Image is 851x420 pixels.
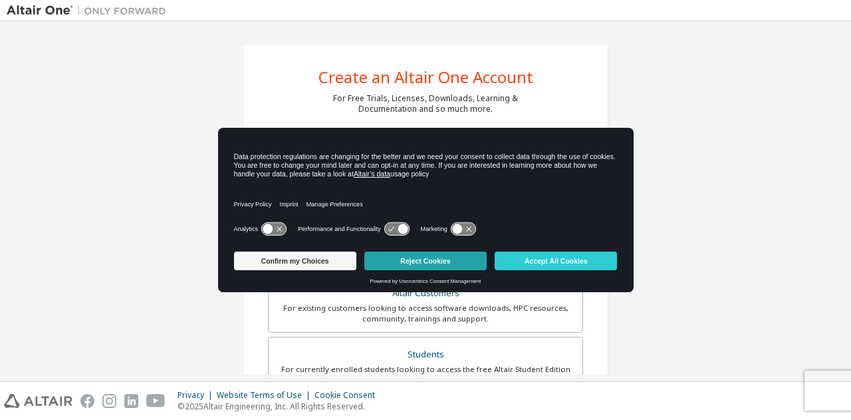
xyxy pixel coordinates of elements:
div: Cookie Consent [314,390,383,401]
img: instagram.svg [102,394,116,408]
img: linkedin.svg [124,394,138,408]
div: Altair Customers [277,284,574,303]
img: youtube.svg [146,394,166,408]
img: Altair One [7,4,173,17]
img: facebook.svg [80,394,94,408]
div: Privacy [178,390,217,401]
div: Website Terms of Use [217,390,314,401]
p: © 2025 Altair Engineering, Inc. All Rights Reserved. [178,401,383,412]
div: For currently enrolled students looking to access the free Altair Student Edition bundle and all ... [277,364,574,385]
div: Create an Altair One Account [318,69,533,85]
div: For existing customers looking to access software downloads, HPC resources, community, trainings ... [277,303,574,324]
img: altair_logo.svg [4,394,72,408]
div: For Free Trials, Licenses, Downloads, Learning & Documentation and so much more. [333,93,518,114]
div: Students [277,345,574,364]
